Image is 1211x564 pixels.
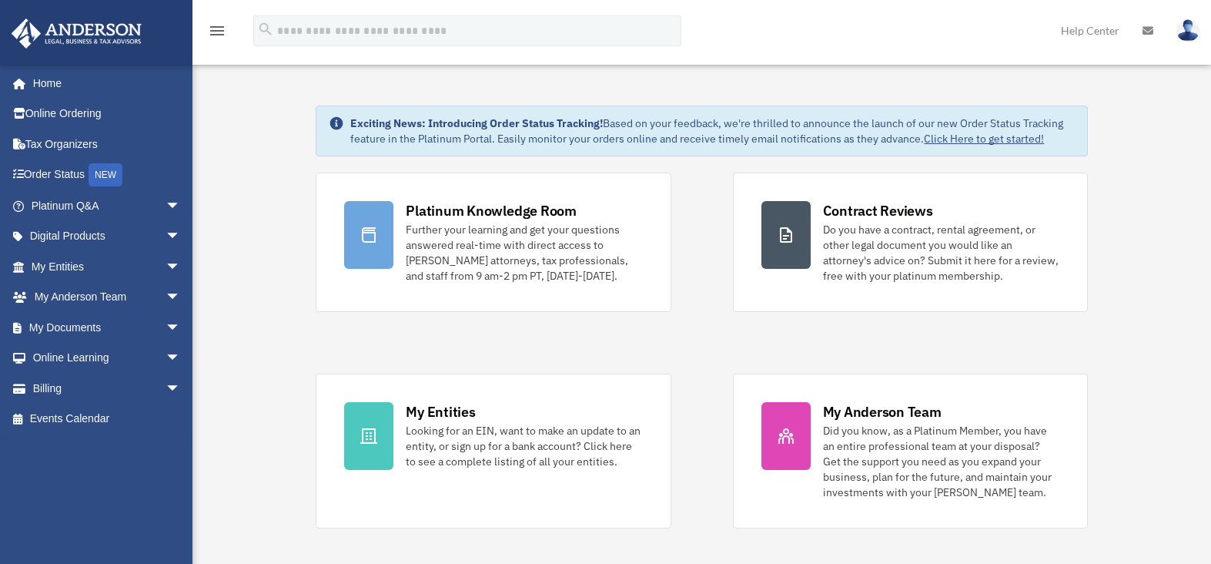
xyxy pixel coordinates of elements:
[166,251,196,283] span: arrow_drop_down
[166,282,196,314] span: arrow_drop_down
[11,312,204,343] a: My Documentsarrow_drop_down
[11,190,204,221] a: Platinum Q&Aarrow_drop_down
[166,190,196,222] span: arrow_drop_down
[823,402,942,421] div: My Anderson Team
[166,221,196,253] span: arrow_drop_down
[11,404,204,435] a: Events Calendar
[11,221,204,252] a: Digital Productsarrow_drop_down
[11,343,204,374] a: Online Learningarrow_drop_down
[7,18,146,49] img: Anderson Advisors Platinum Portal
[11,373,204,404] a: Billingarrow_drop_down
[11,251,204,282] a: My Entitiesarrow_drop_down
[350,116,603,130] strong: Exciting News: Introducing Order Status Tracking!
[350,116,1074,146] div: Based on your feedback, we're thrilled to announce the launch of our new Order Status Tracking fe...
[823,201,933,220] div: Contract Reviews
[11,159,204,191] a: Order StatusNEW
[316,374,671,529] a: My Entities Looking for an EIN, want to make an update to an entity, or sign up for a bank accoun...
[406,222,642,284] div: Further your learning and get your questions answered real-time with direct access to [PERSON_NAM...
[166,343,196,374] span: arrow_drop_down
[11,282,204,313] a: My Anderson Teamarrow_drop_down
[924,132,1044,146] a: Click Here to get started!
[406,423,642,469] div: Looking for an EIN, want to make an update to an entity, or sign up for a bank account? Click her...
[89,163,122,186] div: NEW
[11,68,196,99] a: Home
[166,312,196,344] span: arrow_drop_down
[406,402,475,421] div: My Entities
[1176,19,1199,42] img: User Pic
[406,201,577,220] div: Platinum Knowledge Room
[208,22,226,40] i: menu
[208,27,226,40] a: menu
[733,374,1088,529] a: My Anderson Team Did you know, as a Platinum Member, you have an entire professional team at your...
[11,99,204,129] a: Online Ordering
[823,222,1059,284] div: Do you have a contract, rental agreement, or other legal document you would like an attorney's ad...
[316,173,671,312] a: Platinum Knowledge Room Further your learning and get your questions answered real-time with dire...
[11,129,204,159] a: Tax Organizers
[733,173,1088,312] a: Contract Reviews Do you have a contract, rental agreement, or other legal document you would like...
[166,373,196,405] span: arrow_drop_down
[257,21,274,38] i: search
[823,423,1059,500] div: Did you know, as a Platinum Member, you have an entire professional team at your disposal? Get th...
